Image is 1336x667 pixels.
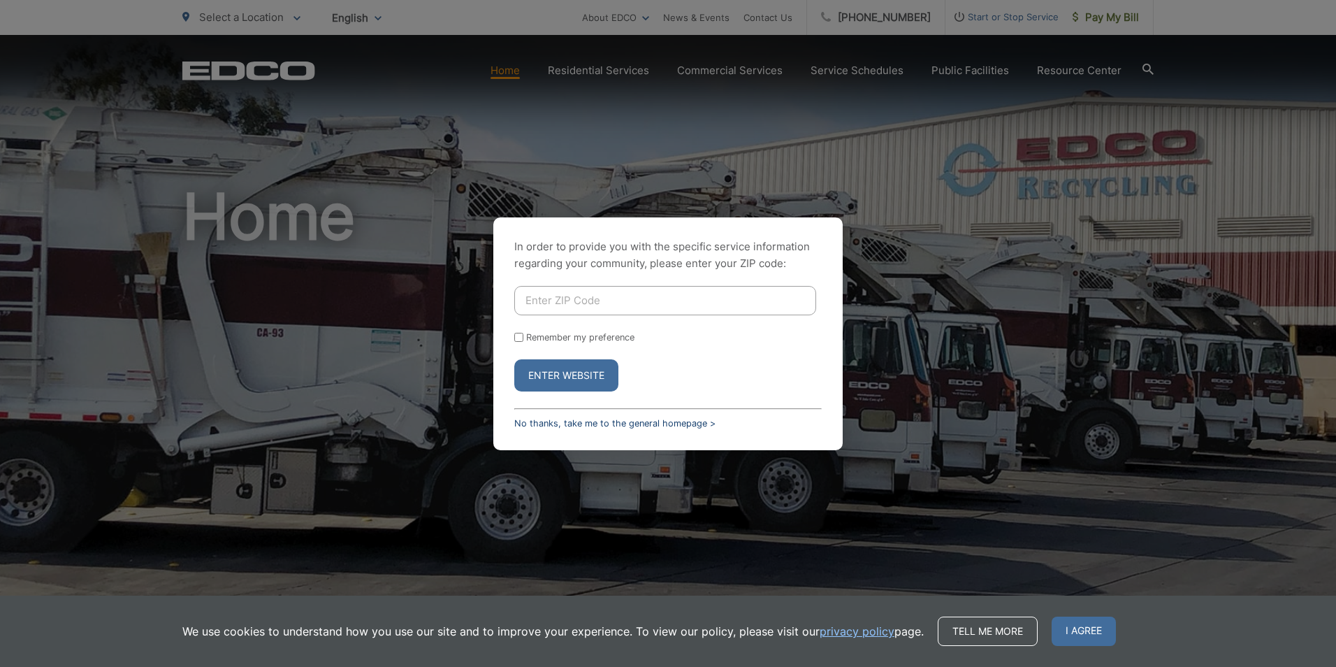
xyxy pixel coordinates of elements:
label: Remember my preference [526,332,634,343]
button: Enter Website [514,359,618,392]
a: No thanks, take me to the general homepage > [514,418,716,429]
a: privacy policy [820,623,894,640]
p: We use cookies to understand how you use our site and to improve your experience. To view our pol... [182,623,924,640]
p: In order to provide you with the specific service information regarding your community, please en... [514,238,822,272]
span: I agree [1052,617,1116,646]
a: Tell me more [938,617,1038,646]
input: Enter ZIP Code [514,286,816,315]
